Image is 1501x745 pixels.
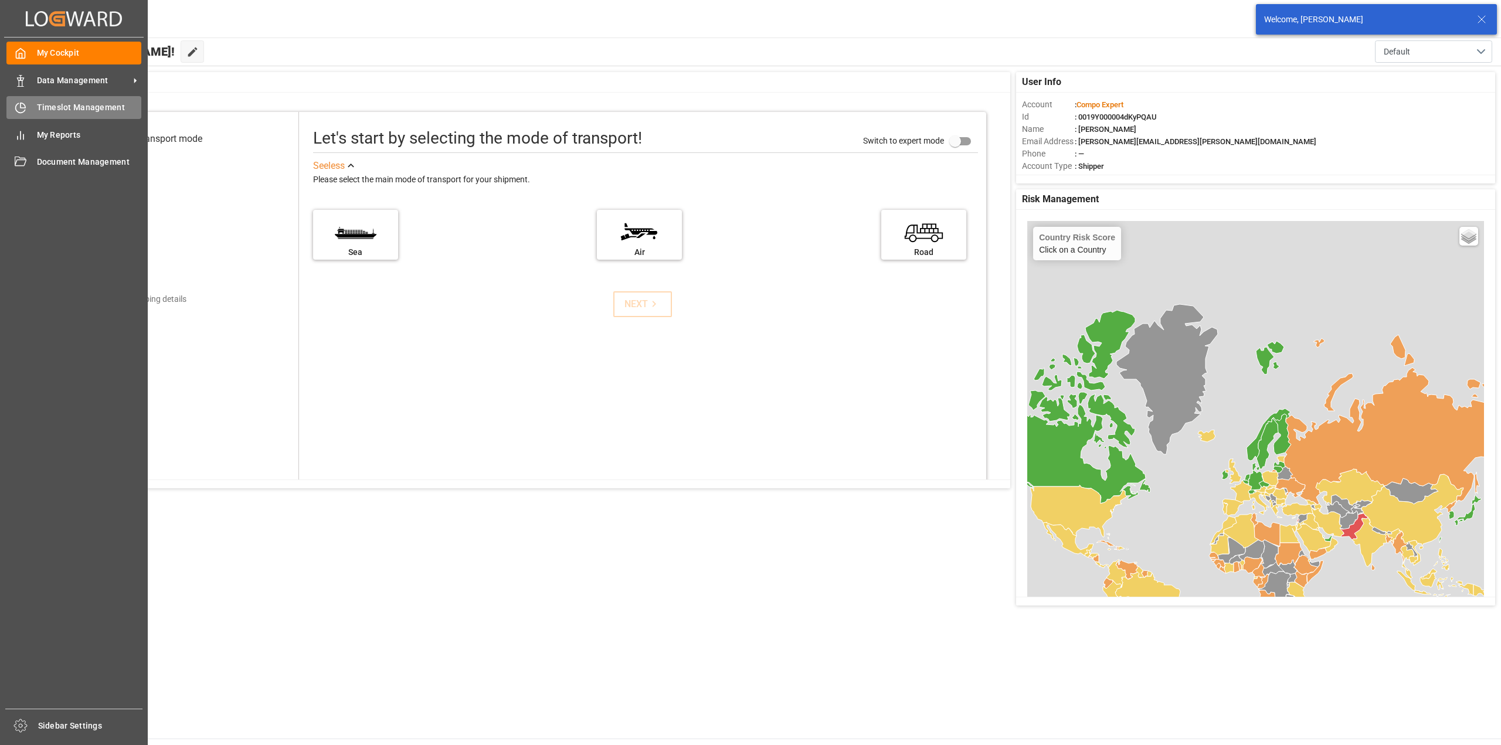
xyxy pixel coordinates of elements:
[1384,46,1410,58] span: Default
[37,156,142,168] span: Document Management
[6,42,141,64] a: My Cockpit
[1075,113,1157,121] span: : 0019Y000004dKyPQAU
[1375,40,1492,63] button: open menu
[1022,111,1075,123] span: Id
[1039,233,1115,242] h4: Country Risk Score
[313,173,978,187] div: Please select the main mode of transport for your shipment.
[37,47,142,59] span: My Cockpit
[6,151,141,174] a: Document Management
[603,246,676,258] div: Air
[1022,160,1075,172] span: Account Type
[1075,100,1123,109] span: :
[1459,227,1478,246] a: Layers
[313,126,642,151] div: Let's start by selecting the mode of transport!
[6,123,141,146] a: My Reports
[1264,13,1466,26] div: Welcome, [PERSON_NAME]
[37,101,142,114] span: Timeslot Management
[1075,125,1136,134] span: : [PERSON_NAME]
[37,74,130,87] span: Data Management
[887,246,960,258] div: Road
[863,136,944,145] span: Switch to expert mode
[1022,123,1075,135] span: Name
[624,297,660,311] div: NEXT
[1022,148,1075,160] span: Phone
[113,293,186,305] div: Add shipping details
[1076,100,1123,109] span: Compo Expert
[1075,137,1316,146] span: : [PERSON_NAME][EMAIL_ADDRESS][PERSON_NAME][DOMAIN_NAME]
[6,96,141,119] a: Timeslot Management
[37,129,142,141] span: My Reports
[613,291,672,317] button: NEXT
[111,132,202,146] div: Select transport mode
[1022,192,1099,206] span: Risk Management
[1075,162,1104,171] span: : Shipper
[313,159,345,173] div: See less
[38,720,143,732] span: Sidebar Settings
[1022,135,1075,148] span: Email Address
[1039,233,1115,254] div: Click on a Country
[1022,75,1061,89] span: User Info
[1075,149,1084,158] span: : —
[319,246,392,258] div: Sea
[1022,98,1075,111] span: Account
